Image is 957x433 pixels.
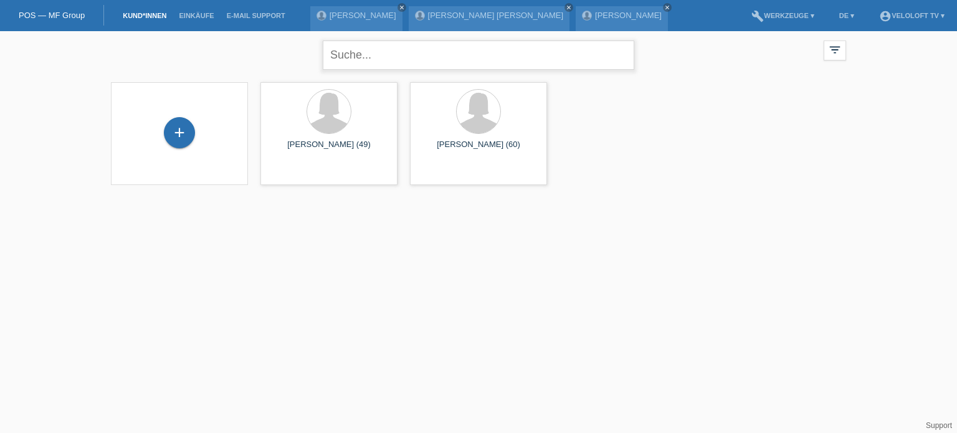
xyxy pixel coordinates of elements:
i: filter_list [828,43,842,57]
i: close [664,4,670,11]
a: [PERSON_NAME] [330,11,396,20]
i: close [566,4,572,11]
div: [PERSON_NAME] (49) [270,140,388,159]
i: close [399,4,405,11]
a: account_circleVeloLoft TV ▾ [873,12,951,19]
a: Einkäufe [173,12,220,19]
i: build [751,10,764,22]
a: close [663,3,672,12]
a: Kund*innen [117,12,173,19]
a: DE ▾ [833,12,860,19]
input: Suche... [323,40,634,70]
div: [PERSON_NAME] (60) [420,140,537,159]
a: POS — MF Group [19,11,85,20]
a: Support [926,421,952,430]
a: close [564,3,573,12]
a: close [398,3,406,12]
a: [PERSON_NAME] [PERSON_NAME] [428,11,563,20]
a: buildWerkzeuge ▾ [745,12,821,19]
i: account_circle [879,10,892,22]
a: [PERSON_NAME] [595,11,662,20]
div: Kund*in hinzufügen [164,122,194,143]
a: E-Mail Support [221,12,292,19]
